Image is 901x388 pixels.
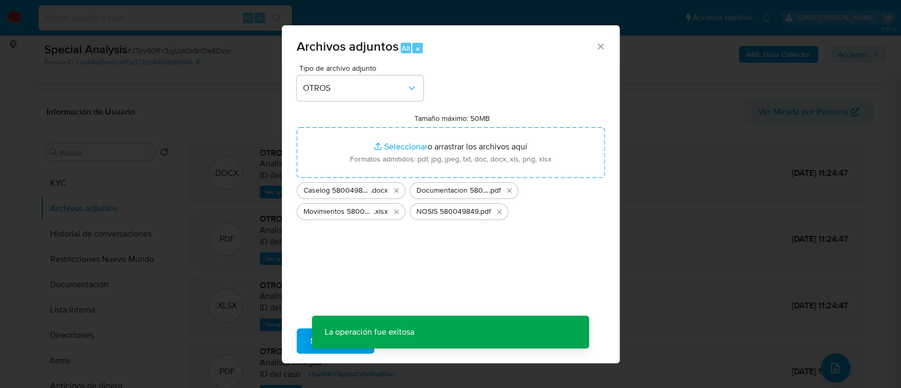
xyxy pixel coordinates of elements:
span: Documentacion 580049849 [416,185,489,196]
span: Caselog 580049849 [304,185,371,196]
span: Movimientos 580049849 [304,206,374,217]
button: Eliminar Documentacion 580049849.pdf [503,184,516,197]
label: Tamaño máximo: 50MB [414,113,490,123]
span: Alt [402,43,410,53]
span: NOSIS 580049849 [416,206,479,217]
button: Cerrar [595,41,605,51]
span: Subir archivo [310,329,361,353]
p: La operación fue exitosa [312,316,427,348]
span: .pdf [489,185,501,196]
span: a [416,43,420,53]
button: Eliminar Caselog 580049849.docx [390,184,403,197]
span: .docx [371,185,388,196]
span: .pdf [479,206,491,217]
span: Cancelar [392,329,426,353]
button: Eliminar Movimientos 580049849.xlsx [390,205,403,218]
button: OTROS [297,75,423,101]
button: Eliminar NOSIS 580049849.pdf [493,205,506,218]
span: Archivos adjuntos [297,37,399,55]
span: .xlsx [374,206,388,217]
span: Tipo de archivo adjunto [299,64,426,72]
ul: Archivos seleccionados [297,178,605,220]
span: OTROS [303,83,406,93]
button: Subir archivo [297,328,374,354]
